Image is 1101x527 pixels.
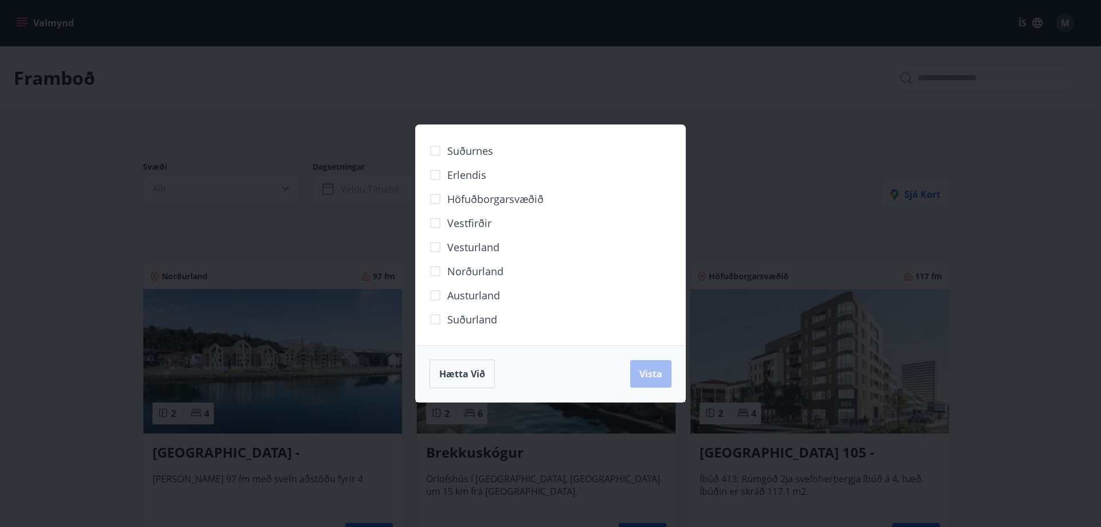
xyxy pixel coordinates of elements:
span: Suðurland [447,312,497,327]
span: Suðurnes [447,143,493,158]
span: Erlendis [447,167,486,182]
span: Höfuðborgarsvæðið [447,192,544,206]
span: Hætta við [439,368,485,380]
span: Vestfirðir [447,216,491,231]
span: Austurland [447,288,500,303]
span: Norðurland [447,264,503,279]
button: Hætta við [430,360,495,388]
span: Vesturland [447,240,499,255]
